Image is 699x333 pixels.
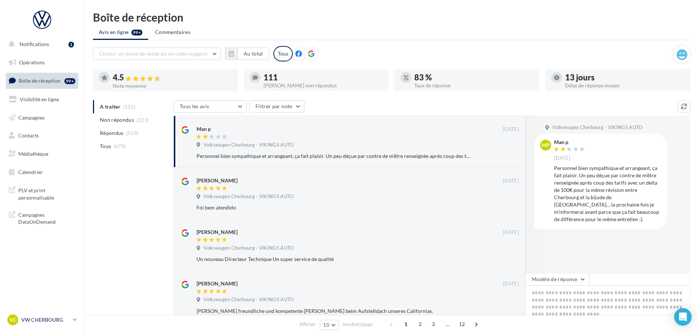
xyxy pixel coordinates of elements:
[225,48,269,60] button: Au total
[113,83,232,88] div: Note moyenne
[18,169,43,175] span: Calendrier
[100,143,111,150] span: Tous
[93,48,221,60] button: Choisir un point de vente ou un code magasin
[4,146,80,162] a: Médiathèque
[137,117,149,123] span: (111)
[4,110,80,125] a: Campagnes
[299,321,316,328] span: Afficher
[100,129,124,137] span: Répondus
[203,142,294,148] span: Volkswagen Cherbourg - VIKINGS AUTO
[273,46,293,61] div: Tous
[93,12,690,23] div: Boîte de réception
[10,316,16,323] span: VC
[197,125,211,133] div: Man p
[552,124,642,131] span: Volkswagen Cherbourg - VIKINGS AUTO
[503,229,519,236] span: [DATE]
[503,178,519,184] span: [DATE]
[203,245,294,251] span: Volkswagen Cherbourg - VIKINGS AUTO
[19,77,60,84] span: Boîte de réception
[427,318,439,330] span: 3
[197,177,238,184] div: [PERSON_NAME]
[197,152,471,160] div: Personnel bien sympathique et arrangeant, ça fait plaisir. Un peu déçue par contre de m’être rens...
[99,50,208,57] span: Choisir un point de vente ou un code magasin
[263,73,383,82] div: 111
[114,143,126,149] span: (670)
[100,116,134,124] span: Non répondus
[4,73,80,88] a: Boîte de réception99+
[503,281,519,287] span: [DATE]
[4,37,77,52] button: Notifications 1
[197,256,471,263] div: Un nouveau Directeur Technique Un super service de qualité
[203,296,294,303] span: Volkswagen Cherbourg - VIKINGS AUTO
[4,164,80,180] a: Calendrier
[526,273,589,285] button: Modèle de réponse
[197,228,238,236] div: [PERSON_NAME]
[18,132,39,139] span: Contacts
[4,55,80,70] a: Opérations
[4,182,80,204] a: PLV et print personnalisable
[442,318,453,330] span: ...
[18,210,75,226] span: Campagnes DataOnDemand
[18,114,45,120] span: Campagnes
[64,78,75,84] div: 99+
[503,126,519,133] span: [DATE]
[18,151,48,157] span: Médiathèque
[197,307,471,315] div: [PERSON_NAME] freundliche und kompetente [PERSON_NAME] beim Aufstelldach unseres Californias.
[4,128,80,143] a: Contacts
[126,130,139,136] span: (559)
[456,318,468,330] span: 12
[674,308,692,326] div: Open Intercom Messenger
[19,59,45,65] span: Opérations
[4,92,80,107] a: Visibilité en ligne
[68,42,74,48] div: 1
[173,100,247,113] button: Tous les avis
[18,185,75,201] span: PLV et print personnalisable
[542,141,550,149] span: Mp
[21,316,70,323] p: VW CHERBOURG
[554,155,570,162] span: [DATE]
[323,322,329,328] span: 10
[203,193,294,200] span: Volkswagen Cherbourg - VIKINGS AUTO
[197,280,238,287] div: [PERSON_NAME]
[249,100,304,113] button: Filtrer par note
[4,207,80,228] a: Campagnes DataOnDemand
[400,318,412,330] span: 1
[155,29,190,36] span: Commentaires
[414,73,534,82] div: 83 %
[554,164,661,223] div: Personnel bien sympathique et arrangeant, ça fait plaisir. Un peu déçue par contre de m’être rens...
[565,73,684,82] div: 13 jours
[343,321,373,328] span: résultats/page
[320,320,339,330] button: 10
[20,96,59,102] span: Visibilité en ligne
[113,73,232,82] div: 4.5
[565,83,684,88] div: Délai de réponse moyen
[197,204,471,211] div: Foi bem atendido
[414,83,534,88] div: Taux de réponse
[238,48,269,60] button: Au total
[180,103,209,109] span: Tous les avis
[554,140,586,145] div: Man p
[6,313,78,327] a: VC VW CHERBOURG
[414,318,426,330] span: 2
[19,41,49,47] span: Notifications
[263,83,383,88] div: [PERSON_NAME] non répondus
